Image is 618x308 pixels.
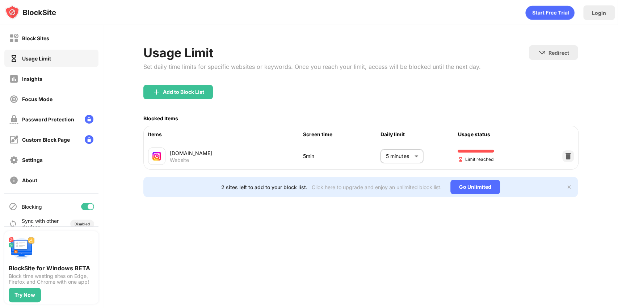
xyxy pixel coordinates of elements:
img: lock-menu.svg [85,135,93,144]
img: customize-block-page-off.svg [9,135,18,144]
img: settings-off.svg [9,155,18,165]
div: Add to Block List [163,89,204,95]
div: Settings [22,157,43,163]
div: Sync with other devices [22,218,59,230]
img: time-usage-on.svg [9,54,18,63]
div: Password Protection [22,116,74,122]
span: Limit reached [458,156,493,163]
div: Blocking [22,204,42,210]
img: block-off.svg [9,34,18,43]
div: Set daily time limits for specific websites or keywords. Once you reach your limit, access will b... [143,63,481,70]
div: Insights [22,76,42,82]
div: Block time wasting sites on Edge, Firefox and Chrome with one app! [9,273,94,285]
div: Usage Limit [143,45,481,60]
div: Screen time [303,130,381,138]
div: 5min [303,152,381,160]
div: Click here to upgrade and enjoy an unlimited block list. [312,184,442,190]
img: x-button.svg [566,184,572,190]
div: BlockSite for Windows BETA [9,265,94,272]
img: blocking-icon.svg [9,202,17,211]
div: Block Sites [22,35,49,41]
div: animation [525,5,575,20]
div: Disabled [75,222,90,226]
div: About [22,177,37,183]
img: focus-off.svg [9,95,18,104]
img: insights-off.svg [9,74,18,83]
img: about-off.svg [9,176,18,185]
div: Website [170,157,189,163]
div: Usage status [458,130,535,138]
img: hourglass-end.svg [458,157,463,162]
div: Try Now [14,292,35,298]
img: logo-blocksite.svg [5,5,56,20]
img: favicons [152,152,161,161]
div: Focus Mode [22,96,52,102]
div: Blocked Items [143,115,178,121]
div: Redirect [548,50,569,56]
div: [DOMAIN_NAME] [170,149,303,157]
div: Login [592,10,606,16]
img: sync-icon.svg [9,220,17,228]
div: Custom Block Page [22,137,70,143]
div: Items [148,130,303,138]
img: password-protection-off.svg [9,115,18,124]
p: 5 minutes [386,152,412,160]
img: lock-menu.svg [85,115,93,124]
div: Daily limit [380,130,458,138]
div: Usage Limit [22,55,51,62]
img: push-desktop.svg [9,236,35,262]
div: Go Unlimited [450,180,500,194]
div: 2 sites left to add to your block list. [221,184,307,190]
